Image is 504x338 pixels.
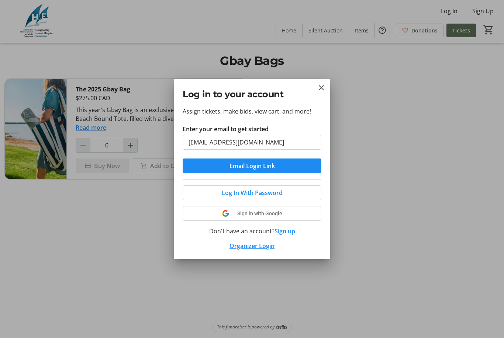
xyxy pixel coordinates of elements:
input: Email Address [183,135,321,150]
button: Close [317,83,326,92]
span: Email Login Link [229,161,275,170]
span: Log In With Password [222,188,283,197]
p: Assign tickets, make bids, view cart, and more! [183,107,321,116]
label: Enter your email to get started [183,125,269,133]
button: Sign up [275,227,295,236]
div: Don't have an account? [183,227,321,236]
button: Email Login Link [183,158,321,173]
button: Log In With Password [183,185,321,200]
a: Organizer Login [229,242,275,250]
button: Sign in with Google [183,206,321,221]
span: Sign in with Google [237,210,282,216]
h2: Log in to your account [183,88,321,101]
